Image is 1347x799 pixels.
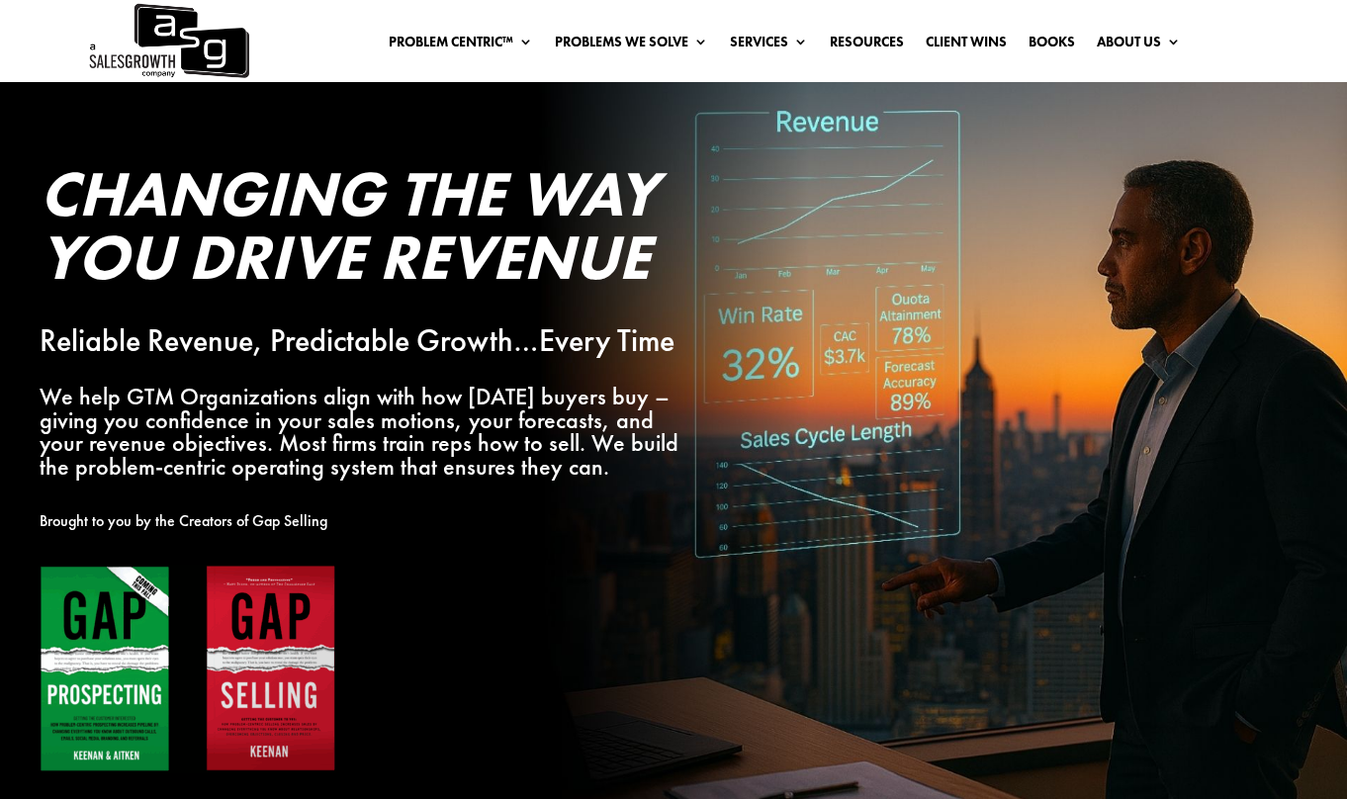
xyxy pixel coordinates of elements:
img: Gap Books [40,565,336,773]
a: Client Wins [926,35,1007,56]
a: Resources [830,35,904,56]
a: About Us [1097,35,1181,56]
a: Problem Centric™ [389,35,533,56]
a: Problems We Solve [555,35,708,56]
p: Reliable Revenue, Predictable Growth…Every Time [40,329,694,353]
a: Books [1029,35,1075,56]
p: Brought to you by the Creators of Gap Selling [40,509,694,533]
p: We help GTM Organizations align with how [DATE] buyers buy – giving you confidence in your sales ... [40,385,694,479]
a: Services [730,35,808,56]
h2: Changing the Way You Drive Revenue [40,162,694,299]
